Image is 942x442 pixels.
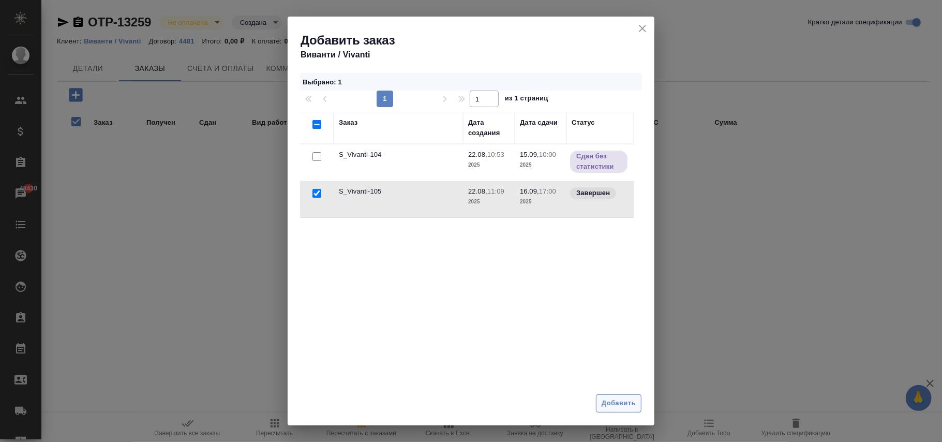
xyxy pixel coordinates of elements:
[487,187,504,195] p: 11:09
[635,21,650,36] button: close
[303,78,342,86] span: Выбрано : 1
[520,117,558,128] div: Дата сдачи
[505,92,548,107] span: из 1 страниц
[468,117,510,138] div: Дата создания
[572,117,595,128] div: Статус
[596,394,641,412] button: Добавить
[602,397,636,409] span: Добавить
[334,144,463,181] td: S_Vivanti-104
[487,151,504,158] p: 10:53
[468,187,487,195] p: 22.08,
[539,187,556,195] p: 17:00
[334,181,463,217] td: S_Vivanti-105
[520,187,539,195] p: 16.09,
[520,197,561,207] p: 2025
[520,160,561,170] p: 2025
[576,188,610,198] p: Завершен
[301,49,654,61] h4: Виванти / Vivanti
[339,117,357,128] div: Заказ
[468,197,510,207] p: 2025
[576,151,621,172] p: Сдан без статистики
[539,151,556,158] p: 10:00
[468,151,487,158] p: 22.08,
[520,151,539,158] p: 15.09,
[301,32,654,49] h2: Добавить заказ
[468,160,510,170] p: 2025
